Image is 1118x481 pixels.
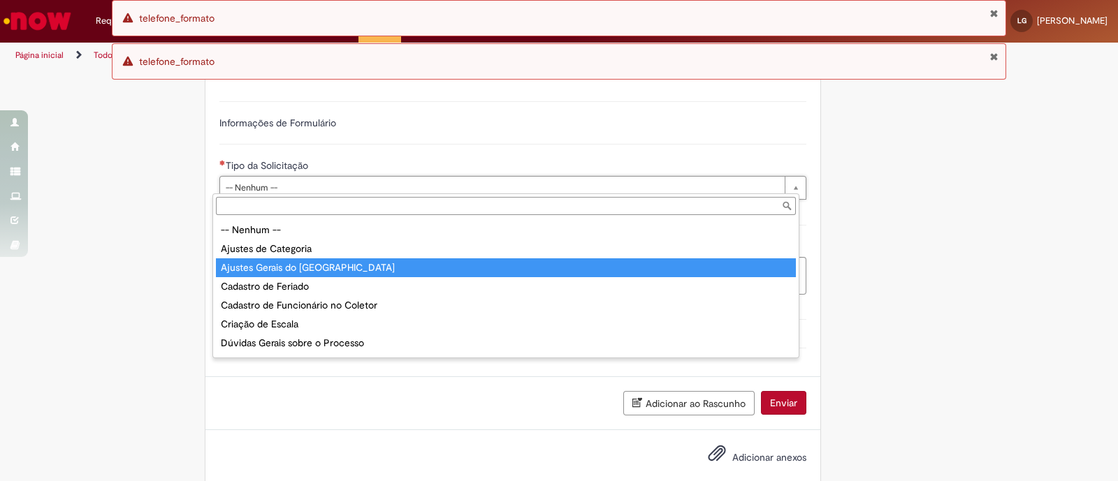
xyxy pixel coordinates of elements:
[216,277,796,296] div: Cadastro de Feriado
[216,258,796,277] div: Ajustes Gerais do [GEOGRAPHIC_DATA]
[216,296,796,315] div: Cadastro de Funcionário no Coletor
[216,221,796,239] div: -- Nenhum --
[213,218,799,357] ul: Tipo da Solicitação
[216,334,796,353] div: Dúvidas Gerais sobre o Processo
[216,353,796,371] div: Ponto Web/Mobile
[216,315,796,334] div: Criação de Escala
[216,239,796,258] div: Ajustes de Categoria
